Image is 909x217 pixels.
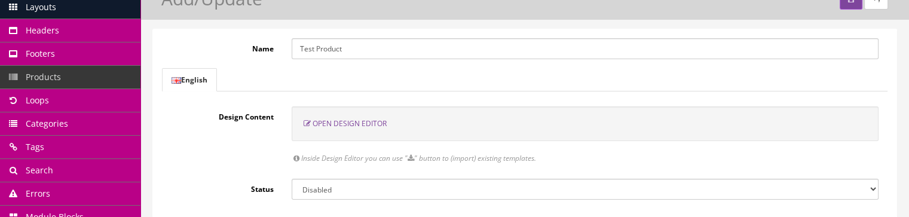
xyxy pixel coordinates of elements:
[26,164,53,176] span: Search
[26,94,49,106] span: Loops
[313,118,387,129] span: Open Design Editor
[162,106,283,123] label: Design Content
[26,118,68,129] span: Categories
[162,179,283,195] label: Status
[172,77,181,84] img: English
[26,48,55,59] span: Footers
[26,188,50,199] span: Errors
[162,68,217,91] a: English
[26,141,44,152] span: Tags
[26,25,59,36] span: Headers
[26,1,56,13] span: Layouts
[26,71,61,82] span: Products
[162,38,283,54] label: Name
[304,118,387,129] a: Open Design Editor
[292,38,879,59] input: Name
[292,153,879,164] div: Inside Design Editor you can use " " button to (import) existing templates.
